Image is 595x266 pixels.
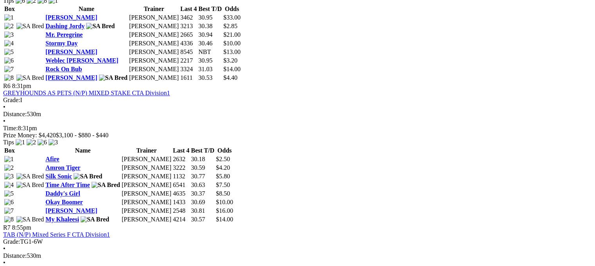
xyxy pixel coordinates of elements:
[3,90,170,96] a: GREYHOUNDS AS PETS (N/P) MIXED STAKE CTA Division1
[3,83,11,89] span: R6
[173,155,190,163] td: 2632
[3,132,592,139] div: Prize Money: $4,420
[45,66,82,72] a: Rock On Bub
[173,147,190,155] th: Last 4
[216,190,230,197] span: $8.50
[3,224,11,231] span: R7
[45,199,83,205] a: Okay Boomer
[180,5,197,13] th: Last 4
[4,74,14,81] img: 8
[4,164,14,171] img: 2
[45,57,118,64] a: Weblec [PERSON_NAME]
[173,164,190,172] td: 3222
[45,216,79,223] a: My Khaleesi
[3,238,20,245] span: Grade:
[129,57,179,65] td: [PERSON_NAME]
[3,245,5,252] span: •
[223,5,241,13] th: Odds
[180,31,197,39] td: 2665
[45,49,97,55] a: [PERSON_NAME]
[191,173,215,180] td: 30.77
[3,139,14,146] span: Tips
[4,207,14,214] img: 7
[198,14,222,22] td: 30.95
[121,173,172,180] td: [PERSON_NAME]
[4,173,14,180] img: 3
[45,40,77,47] a: Stormy Day
[121,155,172,163] td: [PERSON_NAME]
[4,216,14,223] img: 8
[121,190,172,198] td: [PERSON_NAME]
[16,173,44,180] img: SA Bred
[180,22,197,30] td: 3213
[173,198,190,206] td: 1433
[45,164,80,171] a: Amron Tiger
[16,23,44,30] img: SA Bred
[198,57,222,65] td: 30.95
[4,147,15,154] span: Box
[180,14,197,22] td: 3462
[180,57,197,65] td: 2217
[45,5,128,13] th: Name
[129,31,179,39] td: [PERSON_NAME]
[191,164,215,172] td: 30.59
[191,155,215,163] td: 30.18
[223,66,241,72] span: $14.00
[45,173,72,180] a: Silk Sonic
[4,49,14,56] img: 5
[49,139,58,146] img: 3
[191,181,215,189] td: 30.63
[92,182,120,189] img: SA Bred
[3,97,20,103] span: Grade:
[12,83,31,89] span: 8:31pm
[121,164,172,172] td: [PERSON_NAME]
[129,22,179,30] td: [PERSON_NAME]
[45,182,90,188] a: Time After Time
[4,199,14,206] img: 6
[216,182,230,188] span: $7.50
[216,199,233,205] span: $10.00
[180,74,197,82] td: 1611
[198,48,222,56] td: NBT
[12,224,31,231] span: 8:55pm
[173,181,190,189] td: 6541
[3,125,18,131] span: Time:
[223,49,241,55] span: $13.00
[121,198,172,206] td: [PERSON_NAME]
[99,74,128,81] img: SA Bred
[38,139,47,146] img: 6
[129,40,179,47] td: [PERSON_NAME]
[45,23,84,29] a: Dashing Jordy
[56,132,109,138] span: $3,100 - $880 - $440
[4,31,14,38] img: 3
[86,23,115,30] img: SA Bred
[216,147,234,155] th: Odds
[3,111,27,117] span: Distance:
[16,216,44,223] img: SA Bred
[191,216,215,223] td: 30.57
[3,231,110,238] a: TAB (N/P) Mixed Series F CTA Division1
[27,139,36,146] img: 2
[180,40,197,47] td: 4336
[3,252,592,259] div: 530m
[216,173,230,180] span: $5.80
[81,216,109,223] img: SA Bred
[45,74,97,81] a: [PERSON_NAME]
[198,31,222,39] td: 30.94
[191,198,215,206] td: 30.69
[121,207,172,215] td: [PERSON_NAME]
[129,5,179,13] th: Trainer
[198,40,222,47] td: 30.46
[173,207,190,215] td: 2548
[45,14,97,21] a: [PERSON_NAME]
[180,48,197,56] td: 8545
[4,14,14,21] img: 1
[173,190,190,198] td: 4635
[3,118,5,124] span: •
[198,74,222,82] td: 30.53
[223,14,241,21] span: $33.00
[4,5,15,12] span: Box
[191,147,215,155] th: Best T/D
[74,173,102,180] img: SA Bred
[191,190,215,198] td: 30.37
